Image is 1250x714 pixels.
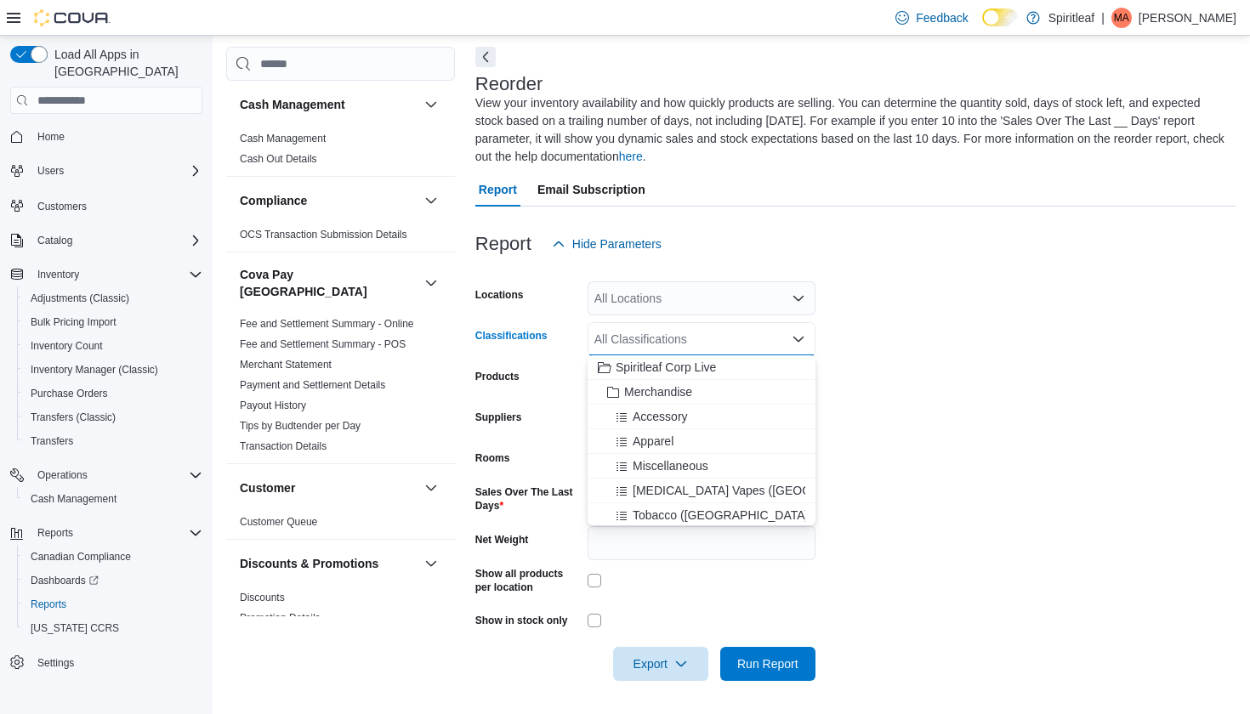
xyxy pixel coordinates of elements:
span: Report [479,173,517,207]
span: Settings [37,656,74,670]
span: Customers [37,200,87,213]
span: Transfers (Classic) [31,411,116,424]
p: Spiritleaf [1048,8,1094,28]
a: Cash Out Details [240,153,317,165]
div: Cova Pay [GEOGRAPHIC_DATA] [226,314,455,463]
span: [MEDICAL_DATA] Vapes ([GEOGRAPHIC_DATA]) [633,482,901,499]
a: [US_STATE] CCRS [24,618,126,638]
span: Reports [24,594,202,615]
button: Users [3,159,209,183]
button: Run Report [720,647,815,681]
a: Transfers (Classic) [24,407,122,428]
a: Canadian Compliance [24,547,138,567]
span: Operations [37,468,88,482]
button: Home [3,124,209,149]
a: Dashboards [24,570,105,591]
button: Hide Parameters [545,227,668,261]
a: Payout History [240,399,306,411]
button: Inventory [3,263,209,286]
span: Merchandise [624,383,692,400]
span: Washington CCRS [24,618,202,638]
button: Next [475,47,496,67]
a: Feedback [889,1,974,35]
button: Transfers (Classic) [17,405,209,429]
a: Settings [31,653,81,673]
span: Transfers [31,434,73,448]
button: Cash Management [17,487,209,511]
button: Spiritleaf Corp Live [588,355,815,380]
span: Inventory Manager (Classic) [31,363,158,377]
button: Discounts & Promotions [240,555,418,572]
a: here [619,150,643,163]
button: Transfers [17,429,209,453]
label: Rooms [475,451,510,465]
button: [MEDICAL_DATA] Vapes ([GEOGRAPHIC_DATA]) [588,479,815,503]
div: Compliance [226,224,455,252]
button: Inventory Manager (Classic) [17,358,209,382]
button: Compliance [421,190,441,211]
button: Cova Pay [GEOGRAPHIC_DATA] [240,266,418,300]
button: Customer [421,478,441,498]
a: Customers [31,196,94,217]
button: Customer [240,479,418,496]
button: Reports [3,521,209,545]
button: Cash Management [240,96,418,113]
span: Inventory [37,268,79,281]
p: [PERSON_NAME] [1139,8,1236,28]
a: Customer Queue [240,516,317,528]
span: Cash Management [24,489,202,509]
span: Inventory Count [24,336,202,356]
div: Discounts & Promotions [226,587,455,655]
button: Inventory [31,264,86,285]
button: Catalog [3,229,209,252]
span: Adjustments (Classic) [31,292,129,305]
button: Open list of options [792,292,805,305]
button: Tobacco ([GEOGRAPHIC_DATA]) [588,503,815,528]
label: Show in stock only [475,614,568,627]
span: Inventory [31,264,202,285]
span: Inventory Manager (Classic) [24,360,202,380]
button: Merchandise [588,380,815,405]
span: Run Report [737,655,798,672]
button: Settings [3,650,209,675]
a: Discounts [240,592,285,603]
p: | [1101,8,1105,28]
button: Reports [31,523,80,543]
button: Accessory [588,405,815,429]
span: Email Subscription [537,173,645,207]
label: Products [475,370,520,383]
button: Cova Pay [GEOGRAPHIC_DATA] [421,273,441,293]
button: [US_STATE] CCRS [17,616,209,640]
span: Reports [31,523,202,543]
a: Fee and Settlement Summary - Online [240,318,414,330]
a: Home [31,127,71,147]
h3: Reorder [475,74,543,94]
button: Discounts & Promotions [421,553,441,574]
span: Spiritleaf Corp Live [616,359,716,376]
span: Operations [31,465,202,485]
button: Adjustments (Classic) [17,286,209,310]
span: Canadian Compliance [24,547,202,567]
div: View your inventory availability and how quickly products are selling. You can determine the quan... [475,94,1228,166]
a: Dashboards [17,569,209,592]
span: Settings [31,652,202,673]
h3: Discounts & Promotions [240,555,378,572]
span: Users [37,164,64,178]
span: Purchase Orders [31,387,108,400]
span: Reports [31,598,66,611]
button: Compliance [240,192,418,209]
span: Feedback [916,9,968,26]
span: Home [37,130,65,144]
button: Customers [3,193,209,218]
label: Classifications [475,329,548,343]
span: Dark Mode [982,26,983,27]
span: MA [1114,8,1129,28]
h3: Compliance [240,192,307,209]
button: Users [31,161,71,181]
a: Transaction Details [240,440,327,452]
button: Export [613,647,708,681]
button: Operations [31,465,94,485]
span: Canadian Compliance [31,550,131,564]
span: Adjustments (Classic) [24,288,202,309]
